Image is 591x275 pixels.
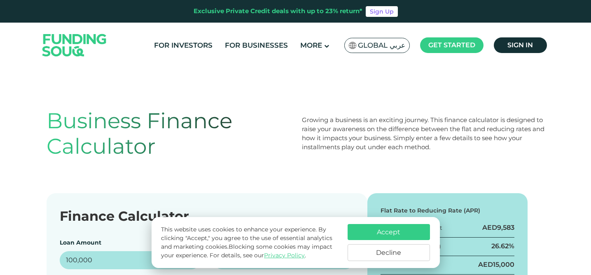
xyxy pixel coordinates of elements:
span: 9,583 [497,224,514,231]
span: More [300,41,322,49]
a: Sign Up [366,6,398,17]
div: AED [478,260,514,269]
div: AED [482,223,514,232]
button: Decline [348,244,430,261]
div: Finance Calculator [60,206,354,226]
div: Growing a business is an exciting journey. This finance calculator is designed to raise your awar... [302,116,545,152]
span: 15,000 [493,261,514,268]
span: Blocking some cookies may impact your experience. [161,243,332,259]
a: Privacy Policy [264,252,305,259]
h1: Business Finance Calculator [47,108,290,159]
p: This website uses cookies to enhance your experience. By clicking "Accept," you agree to the use ... [161,225,339,260]
div: Flat Rate to Reducing Rate (APR) [381,206,515,215]
button: Accept [348,224,430,240]
span: Get started [428,41,475,49]
a: Sign in [494,37,547,53]
a: For Investors [152,39,215,52]
a: For Businesses [223,39,290,52]
span: For details, see our . [210,252,306,259]
div: Exclusive Private Credit deals with up to 23% return* [194,7,362,16]
label: Loan Amount [60,239,101,246]
img: SA Flag [349,42,356,49]
div: 26.62% [491,242,514,251]
span: Sign in [507,41,533,49]
span: Global عربي [358,41,405,50]
img: Logo [34,24,115,66]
